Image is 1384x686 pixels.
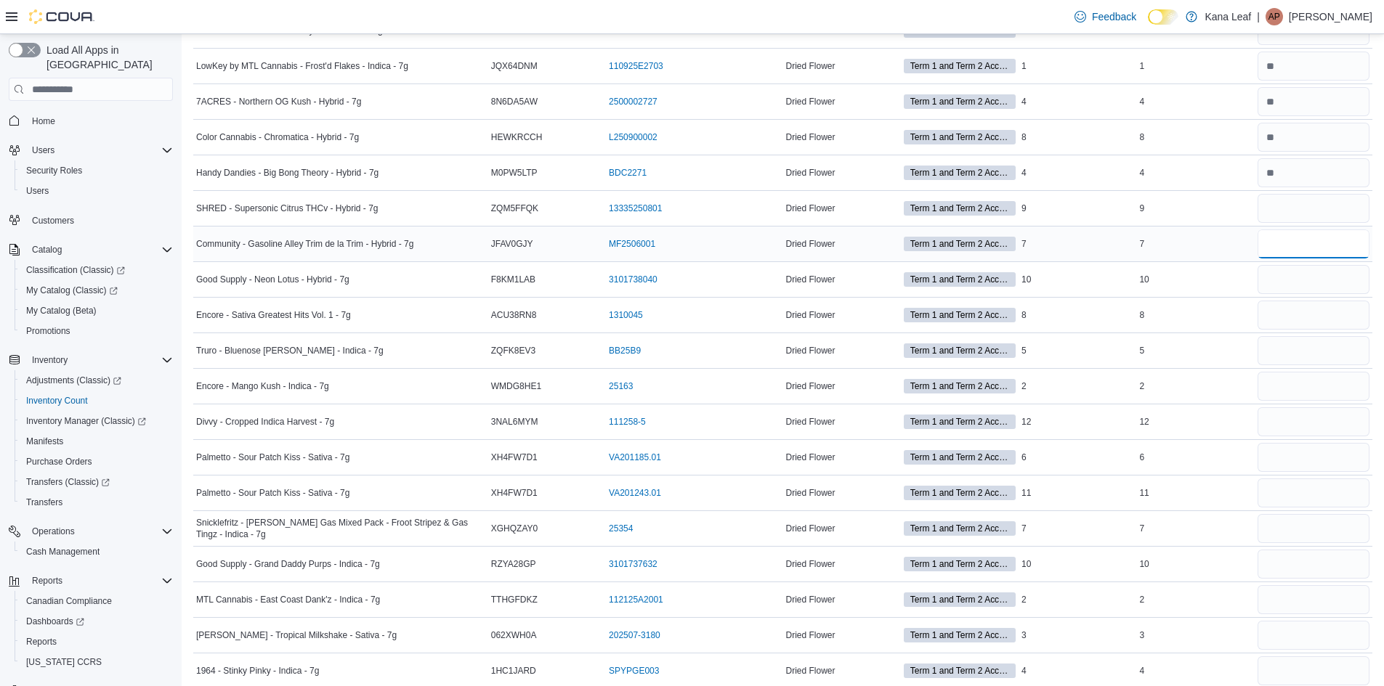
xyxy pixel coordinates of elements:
[26,546,100,558] span: Cash Management
[910,558,1009,571] span: Term 1 and Term 2 Accessories
[196,274,349,285] span: Good Supply - Neon Lotus - Hybrid - 7g
[1136,164,1254,181] div: 4
[904,343,1016,358] span: Term 1 and Term 2 Accessories
[20,392,94,409] a: Inventory Count
[20,633,62,650] a: Reports
[904,94,1016,109] span: Term 1 and Term 2 Accessories
[910,202,1009,215] span: Term 1 and Term 2 Accessories
[910,131,1009,144] span: Term 1 and Term 2 Accessories
[3,521,179,542] button: Operations
[15,472,179,492] a: Transfers (Classic)
[20,282,173,299] span: My Catalog (Classic)
[1136,662,1254,679] div: 4
[26,113,61,130] a: Home
[20,302,173,319] span: My Catalog (Beta)
[20,412,173,430] span: Inventory Manager (Classic)
[15,181,179,201] button: Users
[1136,235,1254,253] div: 7
[1148,9,1178,25] input: Dark Mode
[32,144,54,156] span: Users
[29,9,94,24] img: Cova
[20,653,173,671] span: Washington CCRS
[1019,626,1136,644] div: 3
[32,215,74,226] span: Customers
[491,238,533,250] span: JFAV0GJY
[26,211,173,229] span: Customers
[491,558,536,570] span: RZYA28GP
[26,142,60,159] button: Users
[20,392,173,409] span: Inventory Count
[1136,377,1254,395] div: 2
[1136,271,1254,288] div: 10
[1019,520,1136,537] div: 7
[1136,626,1254,644] div: 3
[785,558,835,570] span: Dried Flower
[904,166,1016,180] span: Term 1 and Term 2 Accessories
[609,487,661,499] a: VA201243.01
[1019,271,1136,288] div: 10
[20,433,69,450] a: Manifests
[26,572,68,589] button: Reports
[910,629,1009,642] span: Term 1 and Term 2 Accessories
[910,60,1009,73] span: Term 1 and Term 2 Accessories
[20,473,116,491] a: Transfers (Classic)
[609,345,641,356] a: BB25B9
[20,613,173,630] span: Dashboards
[785,60,835,72] span: Dried Flower
[26,185,49,197] span: Users
[26,456,92,467] span: Purchase Orders
[904,663,1016,678] span: Term 1 and Term 2 Accessories
[1136,306,1254,324] div: 8
[15,280,179,301] a: My Catalog (Classic)
[32,115,55,127] span: Home
[26,572,173,589] span: Reports
[1136,93,1254,110] div: 4
[20,494,173,511] span: Transfers
[609,309,643,321] a: 1310045
[609,380,633,392] a: 25163
[15,411,179,431] a: Inventory Manager (Classic)
[491,345,535,356] span: ZQFK8EV3
[609,131,657,143] a: L250900002
[1019,449,1136,466] div: 6
[20,261,173,279] span: Classification (Classic)
[1019,93,1136,110] div: 4
[1268,8,1280,25] span: AP
[20,433,173,450] span: Manifests
[491,487,538,499] span: XH4FW7D1
[15,652,179,672] button: [US_STATE] CCRS
[910,273,1009,286] span: Term 1 and Term 2 Accessories
[1257,8,1260,25] p: |
[904,272,1016,287] span: Term 1 and Term 2 Accessories
[20,473,173,491] span: Transfers (Classic)
[196,380,329,392] span: Encore - Mango Kush - Indica - 7g
[26,305,97,317] span: My Catalog (Beta)
[26,497,62,508] span: Transfers
[26,523,81,540] button: Operations
[491,167,538,179] span: M0PW5LTP
[1019,342,1136,359] div: 5
[26,656,102,668] span: [US_STATE] CCRS
[26,241,68,258] button: Catalog
[491,131,543,143] span: HEWKRCCH
[1019,200,1136,217] div: 9
[3,210,179,231] button: Customers
[26,395,88,407] span: Inventory Count
[785,131,835,143] span: Dried Flower
[20,372,127,389] a: Adjustments (Classic)
[904,130,1016,144] span: Term 1 and Term 2 Accessories
[491,380,541,392] span: WMDG8HE1
[785,380,835,392] span: Dried Flower
[20,322,76,340] a: Promotions
[1136,342,1254,359] div: 5
[1136,413,1254,430] div: 12
[26,111,173,129] span: Home
[904,628,1016,642] span: Term 1 and Term 2 Accessories
[910,380,1009,393] span: Term 1 and Term 2 Accessories
[20,543,105,560] a: Cash Management
[1136,484,1254,502] div: 11
[904,486,1016,500] span: Term 1 and Term 2 Accessories
[26,264,125,276] span: Classification (Classic)
[20,494,68,511] a: Transfers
